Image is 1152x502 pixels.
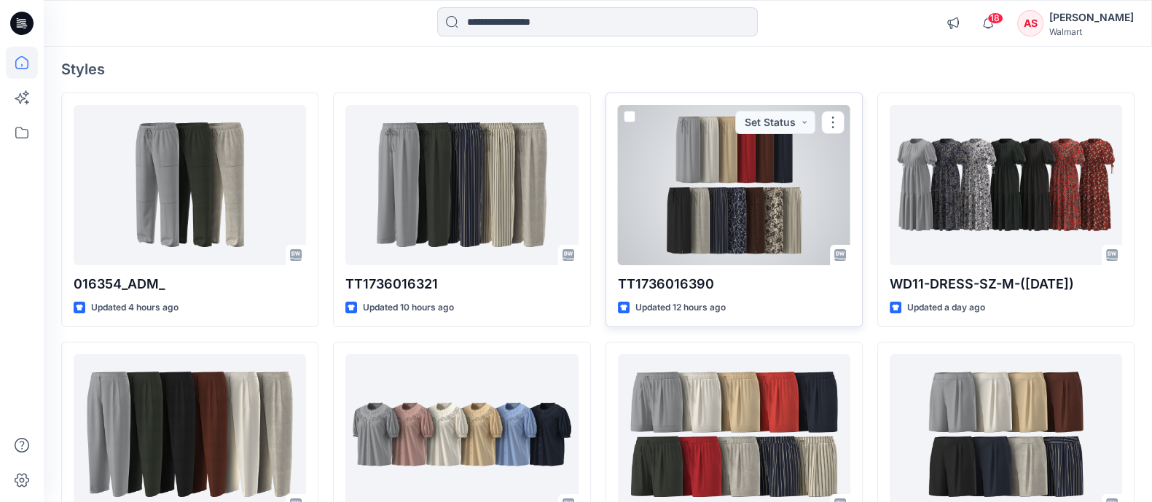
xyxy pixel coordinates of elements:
[61,60,1135,78] h4: Styles
[363,300,454,315] p: Updated 10 hours ago
[907,300,985,315] p: Updated a day ago
[890,274,1122,294] p: WD11-DRESS-SZ-M-([DATE])
[1017,10,1043,36] div: AS
[987,12,1003,24] span: 18
[345,105,578,265] a: TT1736016321
[1049,26,1134,37] div: Walmart
[91,300,179,315] p: Updated 4 hours ago
[635,300,726,315] p: Updated 12 hours ago
[345,274,578,294] p: TT1736016321
[74,274,306,294] p: 016354_ADM_
[618,105,850,265] a: TT1736016390
[618,274,850,294] p: TT1736016390
[1049,9,1134,26] div: [PERSON_NAME]
[74,105,306,265] a: 016354_ADM_
[890,105,1122,265] a: WD11-DRESS-SZ-M-(24-07-25)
